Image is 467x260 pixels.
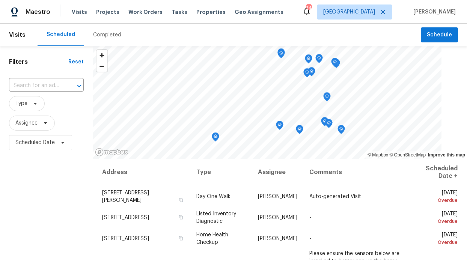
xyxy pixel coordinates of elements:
[47,31,75,38] div: Scheduled
[196,194,230,199] span: Day One Walk
[15,119,38,127] span: Assignee
[258,236,297,241] span: [PERSON_NAME]
[93,46,441,159] canvas: Map
[102,236,149,241] span: [STREET_ADDRESS]
[416,197,458,204] div: Overdue
[416,232,458,246] span: [DATE]
[190,159,252,186] th: Type
[72,8,87,16] span: Visits
[178,235,184,242] button: Copy Address
[178,214,184,221] button: Copy Address
[258,215,297,220] span: [PERSON_NAME]
[102,190,149,203] span: [STREET_ADDRESS][PERSON_NAME]
[258,194,297,199] span: [PERSON_NAME]
[416,190,458,204] span: [DATE]
[309,236,311,241] span: -
[421,27,458,43] button: Schedule
[235,8,283,16] span: Geo Assignments
[410,159,458,186] th: Scheduled Date ↑
[303,159,410,186] th: Comments
[323,92,331,104] div: Map marker
[15,139,55,146] span: Scheduled Date
[323,8,375,16] span: [GEOGRAPHIC_DATA]
[276,121,283,132] div: Map marker
[306,5,311,12] div: 34
[277,48,285,60] div: Map marker
[252,159,303,186] th: Assignee
[416,218,458,225] div: Overdue
[296,125,303,137] div: Map marker
[308,67,315,79] div: Map marker
[15,100,27,107] span: Type
[95,148,128,156] a: Mapbox homepage
[321,117,328,129] div: Map marker
[93,31,121,39] div: Completed
[212,132,219,144] div: Map marker
[416,239,458,246] div: Overdue
[416,211,458,225] span: [DATE]
[337,125,345,137] div: Map marker
[305,54,312,66] div: Map marker
[96,61,107,72] button: Zoom out
[389,152,426,158] a: OpenStreetMap
[410,8,456,16] span: [PERSON_NAME]
[96,50,107,61] button: Zoom in
[74,81,84,91] button: Open
[277,49,285,61] div: Map marker
[128,8,163,16] span: Work Orders
[368,152,388,158] a: Mapbox
[428,152,465,158] a: Improve this map
[9,58,68,66] h1: Filters
[427,30,452,40] span: Schedule
[196,232,228,245] span: Home Health Checkup
[325,119,333,131] div: Map marker
[96,8,119,16] span: Projects
[9,27,26,43] span: Visits
[331,58,339,69] div: Map marker
[309,215,311,220] span: -
[196,8,226,16] span: Properties
[9,80,63,92] input: Search for an address...
[102,159,190,186] th: Address
[309,194,361,199] span: Auto-generated Visit
[26,8,50,16] span: Maestro
[315,54,323,66] div: Map marker
[68,58,84,66] div: Reset
[303,68,311,80] div: Map marker
[196,211,236,224] span: Listed Inventory Diagnostic
[333,59,340,71] div: Map marker
[102,215,149,220] span: [STREET_ADDRESS]
[172,9,187,15] span: Tasks
[178,197,184,203] button: Copy Address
